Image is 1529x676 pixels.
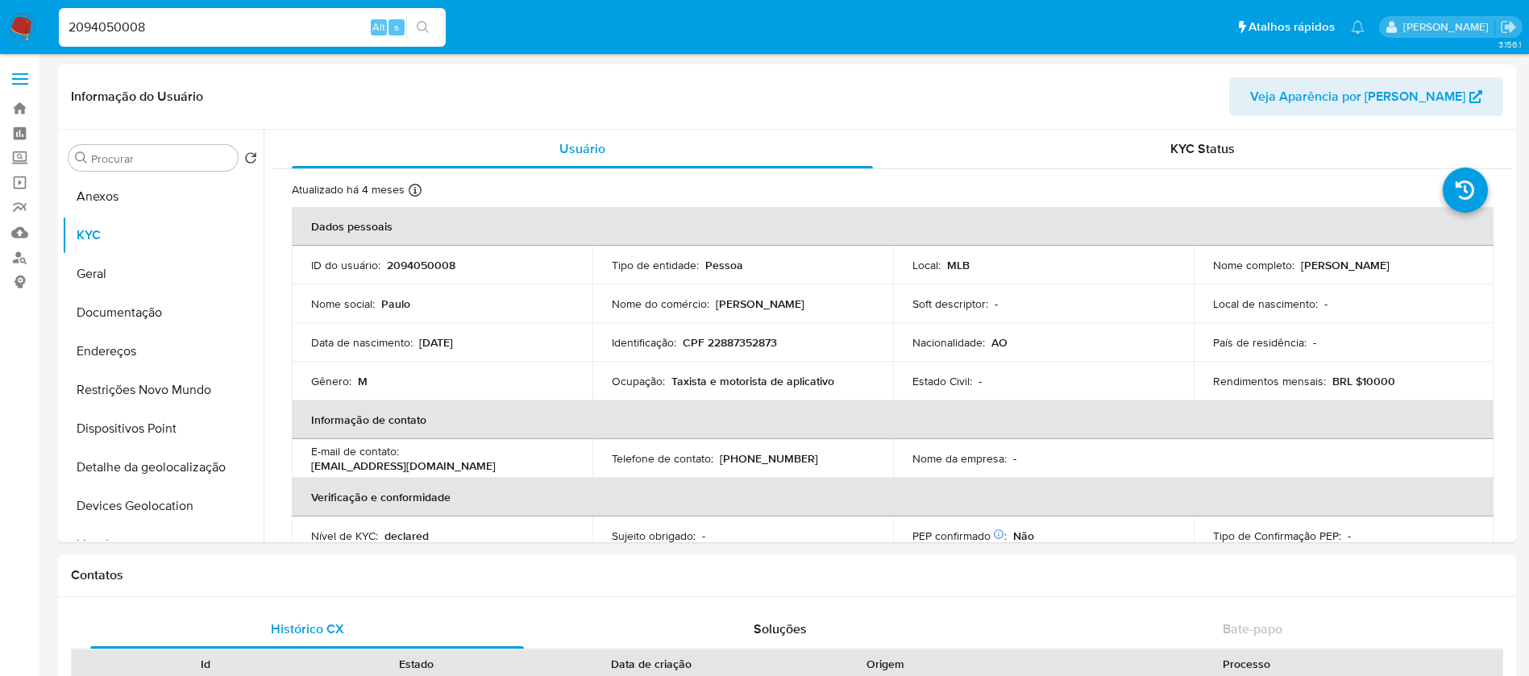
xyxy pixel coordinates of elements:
[1170,139,1235,158] span: KYC Status
[1348,529,1351,543] p: -
[322,656,511,672] div: Estado
[792,656,980,672] div: Origem
[1013,451,1016,466] p: -
[311,258,380,272] p: ID do usuário :
[62,371,264,409] button: Restrições Novo Mundo
[995,297,998,311] p: -
[271,620,344,638] span: Histórico CX
[612,451,713,466] p: Telefone de contato :
[671,374,834,388] p: Taxista e motorista de aplicativo
[62,448,264,487] button: Detalhe da geolocalização
[1301,258,1390,272] p: [PERSON_NAME]
[311,335,413,350] p: Data de nascimento :
[612,374,665,388] p: Ocupação :
[381,297,410,311] p: Paulo
[1313,335,1316,350] p: -
[62,255,264,293] button: Geral
[1250,77,1465,116] span: Veja Aparência por [PERSON_NAME]
[1223,620,1282,638] span: Bate-papo
[947,258,970,272] p: MLB
[292,400,1494,439] th: Informação de contato
[978,374,982,388] p: -
[1013,529,1034,543] p: Não
[62,293,264,332] button: Documentação
[1500,19,1517,35] a: Sair
[62,216,264,255] button: KYC
[1324,297,1327,311] p: -
[62,525,264,564] button: Lista Interna
[311,458,496,473] p: [EMAIL_ADDRESS][DOMAIN_NAME]
[720,451,818,466] p: [PHONE_NUMBER]
[387,258,455,272] p: 2094050008
[62,332,264,371] button: Endereços
[372,19,385,35] span: Alt
[59,17,446,38] input: Pesquise usuários ou casos...
[912,374,972,388] p: Estado Civil :
[683,335,777,350] p: CPF 22887352873
[1229,77,1503,116] button: Veja Aparência por [PERSON_NAME]
[612,258,699,272] p: Tipo de entidade :
[912,335,985,350] p: Nacionalidade :
[1213,335,1307,350] p: País de residência :
[612,297,709,311] p: Nome do comércio :
[1213,297,1318,311] p: Local de nascimento :
[358,374,368,388] p: M
[311,529,378,543] p: Nível de KYC :
[62,487,264,525] button: Devices Geolocation
[716,297,804,311] p: [PERSON_NAME]
[244,151,257,169] button: Retornar ao pedido padrão
[702,529,705,543] p: -
[292,207,1494,246] th: Dados pessoais
[406,16,439,39] button: search-icon
[912,529,1007,543] p: PEP confirmado :
[292,182,405,197] p: Atualizado há 4 meses
[754,620,807,638] span: Soluções
[912,297,988,311] p: Soft descriptor :
[1003,656,1491,672] div: Processo
[612,529,696,543] p: Sujeito obrigado :
[705,258,743,272] p: Pessoa
[1213,529,1341,543] p: Tipo de Confirmação PEP :
[394,19,399,35] span: s
[612,335,676,350] p: Identificação :
[384,529,429,543] p: declared
[419,335,453,350] p: [DATE]
[111,656,300,672] div: Id
[559,139,605,158] span: Usuário
[1351,20,1365,34] a: Notificações
[1332,374,1395,388] p: BRL $10000
[991,335,1008,350] p: AO
[534,656,769,672] div: Data de criação
[1213,258,1294,272] p: Nome completo :
[1249,19,1335,35] span: Atalhos rápidos
[71,567,1503,583] h1: Contatos
[912,451,1007,466] p: Nome da empresa :
[75,151,88,164] button: Procurar
[311,444,399,458] p: E-mail de contato :
[1213,374,1326,388] p: Rendimentos mensais :
[912,258,941,272] p: Local :
[62,177,264,216] button: Anexos
[62,409,264,448] button: Dispositivos Point
[71,89,203,105] h1: Informação do Usuário
[311,297,375,311] p: Nome social :
[1403,19,1494,35] p: weverton.gomes@mercadopago.com.br
[292,478,1494,516] th: Verificação e conformidade
[91,151,231,166] input: Procurar
[311,374,351,388] p: Gênero :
